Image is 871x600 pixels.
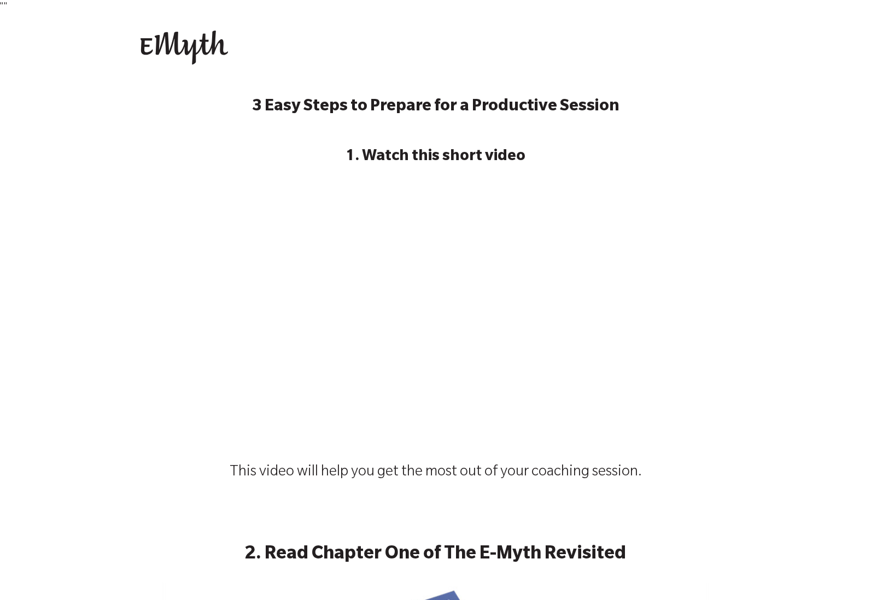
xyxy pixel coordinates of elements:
[816,548,871,600] iframe: Chat Widget
[346,149,525,166] strong: 1. Watch this short video
[141,31,228,64] img: EMyth
[252,99,619,116] strong: 3 Easy Steps to Prepare for a Productive Session
[230,464,642,481] span: This video will help you get the most out of your coaching session.
[203,182,668,443] iframe: HubSpot Video
[245,545,626,565] strong: 2. Read Chapter One of The E-Myth Revisited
